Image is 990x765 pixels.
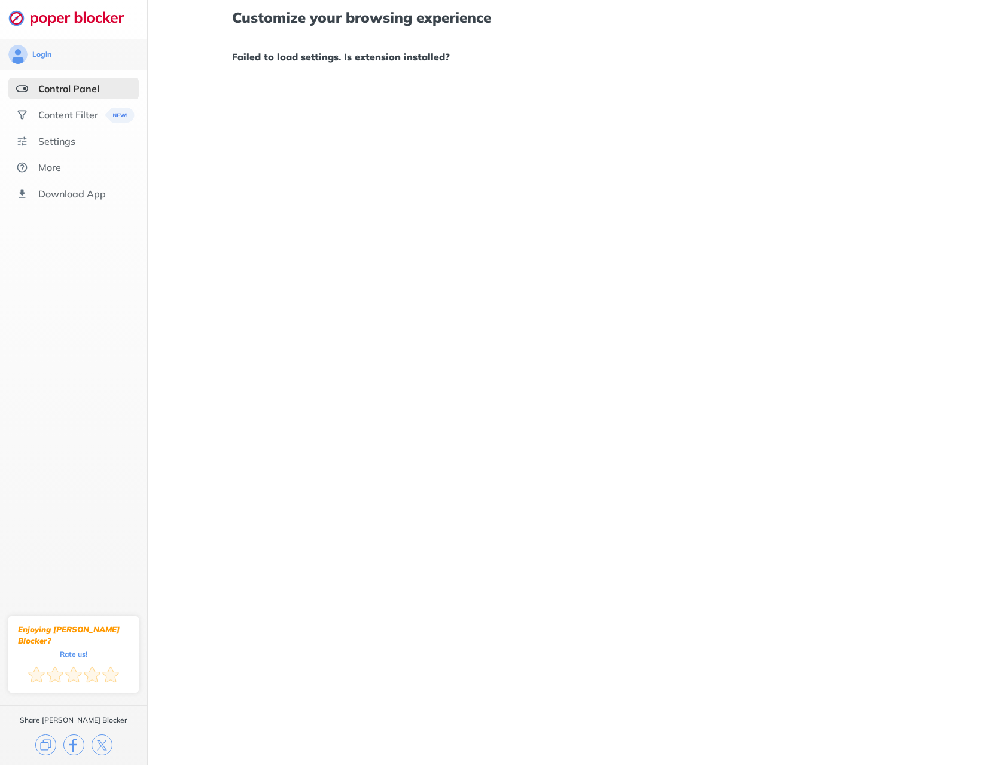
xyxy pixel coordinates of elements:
[16,83,28,95] img: features-selected.svg
[63,734,84,755] img: facebook.svg
[35,734,56,755] img: copy.svg
[38,109,98,121] div: Content Filter
[38,161,61,173] div: More
[92,734,112,755] img: x.svg
[38,188,106,200] div: Download App
[60,651,87,657] div: Rate us!
[16,161,28,173] img: about.svg
[18,624,129,647] div: Enjoying [PERSON_NAME] Blocker?
[16,135,28,147] img: settings.svg
[38,135,75,147] div: Settings
[8,45,28,64] img: avatar.svg
[38,83,99,95] div: Control Panel
[16,188,28,200] img: download-app.svg
[20,715,127,725] div: Share [PERSON_NAME] Blocker
[32,50,51,59] div: Login
[232,10,906,25] h1: Customize your browsing experience
[8,10,137,26] img: logo-webpage.svg
[105,108,135,123] img: menuBanner.svg
[16,109,28,121] img: social.svg
[232,49,906,65] h1: Failed to load settings. Is extension installed?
